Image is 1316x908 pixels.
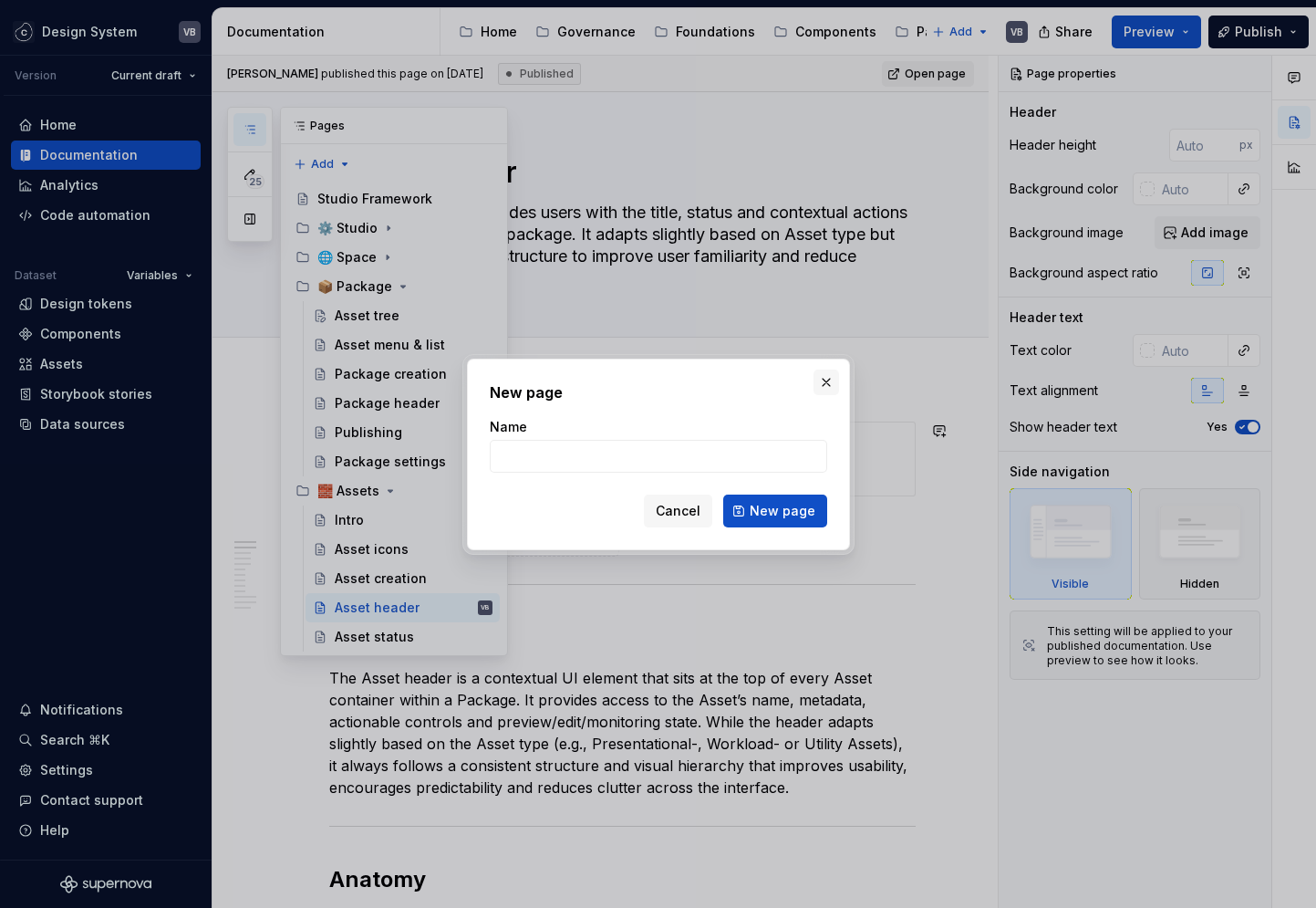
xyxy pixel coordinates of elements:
[490,418,527,436] label: Name
[656,502,700,520] span: Cancel
[750,502,815,520] span: New page
[644,495,712,527] button: Cancel
[723,495,827,527] button: New page
[490,381,827,403] h2: New page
